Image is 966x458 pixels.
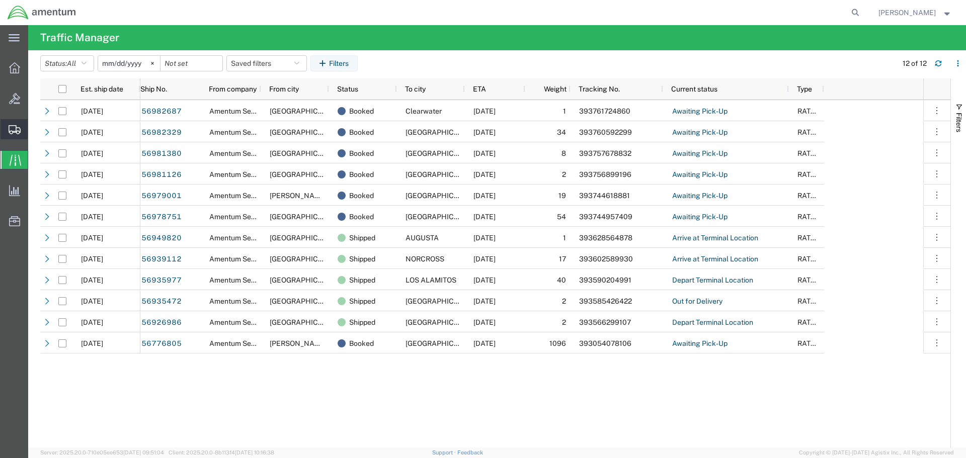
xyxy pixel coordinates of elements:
[579,276,631,284] span: 393590204991
[406,234,439,242] span: AUGUSTA
[81,192,103,200] span: 09/30/2025
[473,234,496,242] span: 10/01/2025
[209,318,285,326] span: Amentum Services, Inc.
[473,128,496,136] span: 10/06/2025
[672,209,728,225] a: Awaiting Pick-Up
[209,255,285,263] span: Amentum Services, Inc.
[209,234,285,242] span: Amentum Services, Inc.
[797,213,820,221] span: RATED
[270,213,342,221] span: St. Augustine
[406,318,477,326] span: MIAMI
[797,192,820,200] span: RATED
[559,255,566,263] span: 17
[141,104,182,120] a: 56982687
[406,170,477,178] span: PEACHTREE CITY
[349,227,375,248] span: Shipped
[270,297,342,305] span: Fort Belvoir
[270,276,342,284] span: Fort Belvoir
[579,170,631,178] span: 393756899196
[797,234,820,242] span: RATED
[579,128,632,136] span: 393760592299
[40,25,119,50] h4: Traffic Manager
[209,213,285,221] span: Amentum Services, Inc.
[209,170,285,178] span: Amentum Services, Inc.
[349,101,374,122] span: Booked
[955,113,963,132] span: Filters
[81,149,103,157] span: 09/30/2025
[349,312,375,333] span: Shipped
[672,251,759,267] a: Arrive at Terminal Location
[473,170,496,178] span: 10/06/2025
[579,149,631,157] span: 393757678832
[141,125,182,141] a: 56982329
[557,276,566,284] span: 40
[226,55,307,71] button: Saved filters
[557,213,566,221] span: 54
[140,85,167,93] span: Ship No.
[123,449,164,455] span: [DATE] 09:51:04
[337,85,358,93] span: Status
[558,192,566,200] span: 19
[405,85,426,93] span: To city
[432,449,457,455] a: Support
[141,251,182,267] a: 56939112
[797,85,812,93] span: Type
[406,128,477,136] span: YAZOO CITY
[672,272,754,289] a: Depart Terminal Location
[799,448,954,457] span: Copyright © [DATE]-[DATE] Agistix Inc., All Rights Reserved
[81,213,103,221] span: 09/30/2025
[672,167,728,183] a: Awaiting Pick-Up
[81,234,103,242] span: 09/26/2025
[406,192,477,200] span: Fort Belvoir
[797,339,820,347] span: RATED
[270,339,327,347] span: Irving
[473,192,496,200] span: 10/01/2025
[473,297,496,305] span: 09/30/2025
[562,297,566,305] span: 2
[40,449,164,455] span: Server: 2025.20.0-710e05ee653
[562,170,566,178] span: 2
[141,167,182,183] a: 56981126
[141,230,182,246] a: 56949820
[563,234,566,242] span: 1
[672,104,728,120] a: Awaiting Pick-Up
[270,234,342,242] span: Fort Belvoir
[349,333,374,354] span: Booked
[406,276,456,284] span: LOS ALAMITOS
[579,192,630,200] span: 393744618881
[349,248,375,269] span: Shipped
[81,276,103,284] span: 09/25/2025
[562,318,566,326] span: 2
[349,164,374,185] span: Booked
[797,297,820,305] span: RATED
[797,170,820,178] span: RATED
[160,56,222,71] input: Not set
[406,149,477,157] span: PEACHTREE CITY
[209,85,257,93] span: From company
[473,339,496,347] span: 09/18/2025
[797,255,820,263] span: RATED
[563,107,566,115] span: 1
[81,255,103,263] span: 09/25/2025
[579,297,632,305] span: 393585426422
[141,272,182,289] a: 56935977
[209,128,285,136] span: Amentum Services, Inc.
[797,128,820,136] span: RATED
[81,128,103,136] span: 09/30/2025
[473,149,496,157] span: 10/06/2025
[81,318,103,326] span: 09/24/2025
[533,85,567,93] span: Weight
[310,55,358,71] button: Filters
[141,209,182,225] a: 56978751
[672,188,728,204] a: Awaiting Pick-Up
[672,146,728,162] a: Awaiting Pick-Up
[141,315,182,331] a: 56926986
[406,339,477,347] span: Fort Belvoir
[579,107,630,115] span: 393761724860
[80,85,123,93] span: Est. ship date
[406,255,444,263] span: NORCROSS
[797,149,820,157] span: RATED
[579,234,632,242] span: 393628564878
[797,276,820,284] span: RATED
[406,107,442,115] span: Clearwater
